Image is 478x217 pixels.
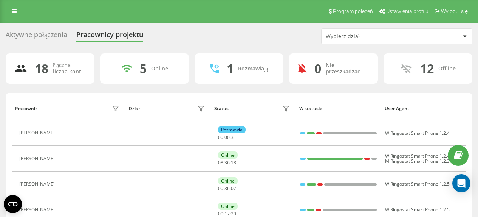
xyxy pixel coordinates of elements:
[385,206,450,213] span: W Ringostat Smart Phone 1.2.5
[218,186,236,191] div: : :
[218,159,223,166] span: 08
[19,156,57,161] div: [PERSON_NAME]
[129,106,139,111] div: Dział
[218,134,223,141] span: 00
[19,130,57,136] div: [PERSON_NAME]
[333,8,373,14] span: Program poleceń
[231,134,236,141] span: 31
[140,61,147,76] div: 5
[53,62,85,75] div: Łączna liczba kont
[326,33,416,40] div: Wybierz dział
[218,211,236,217] div: : :
[19,207,57,212] div: [PERSON_NAME]
[326,62,369,75] div: Nie przeszkadzać
[35,61,48,76] div: 18
[218,135,236,140] div: : :
[224,134,230,141] span: 00
[441,8,468,14] span: Wyloguj się
[218,177,238,184] div: Online
[385,130,450,136] span: W Ringostat Smart Phone 1.2.4
[224,185,230,192] span: 36
[6,31,67,42] div: Aktywne połączenia
[218,203,238,210] div: Online
[227,61,234,76] div: 1
[299,106,377,111] div: W statusie
[15,106,38,111] div: Pracownik
[218,211,223,217] span: 00
[218,160,236,165] div: : :
[420,61,434,76] div: 12
[385,158,450,164] span: M Ringostat Smart Phone 1.2.3
[4,195,22,213] button: Open CMP widget
[385,106,463,111] div: User Agent
[224,159,230,166] span: 36
[238,66,268,72] div: Rozmawiają
[224,211,230,217] span: 17
[231,211,236,217] span: 29
[214,106,229,111] div: Status
[314,61,321,76] div: 0
[438,66,456,72] div: Offline
[218,151,238,159] div: Online
[218,185,223,192] span: 00
[76,31,143,42] div: Pracownicy projektu
[386,8,428,14] span: Ustawienia profilu
[231,159,236,166] span: 18
[19,181,57,187] div: [PERSON_NAME]
[385,153,450,159] span: W Ringostat Smart Phone 1.2.4
[218,126,246,133] div: Rozmawia
[385,181,450,187] span: W Ringostat Smart Phone 1.2.5
[452,174,470,192] div: Open Intercom Messenger
[231,185,236,192] span: 07
[151,66,168,72] div: Online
